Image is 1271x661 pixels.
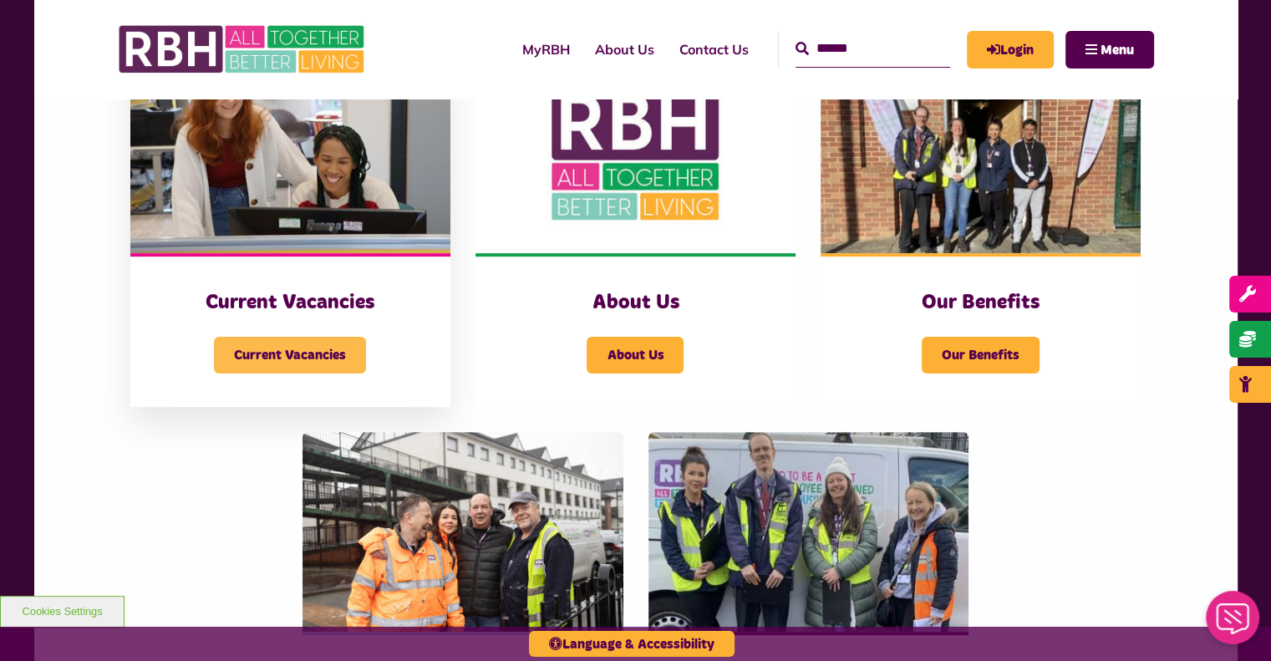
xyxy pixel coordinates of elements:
[821,53,1141,253] img: Dropinfreehold2
[854,290,1107,316] h3: Our Benefits
[796,31,950,67] input: Search
[164,290,417,316] h3: Current Vacancies
[510,27,582,72] a: MyRBH
[922,337,1040,374] span: Our Benefits
[118,17,369,82] img: RBH
[509,290,762,316] h3: About Us
[667,27,761,72] a: Contact Us
[821,53,1141,407] a: Our Benefits Our Benefits
[1196,586,1271,661] iframe: Netcall Web Assistant for live chat
[582,27,667,72] a: About Us
[529,631,735,657] button: Language & Accessibility
[130,53,450,253] img: IMG 1470
[214,337,366,374] span: Current Vacancies
[475,53,796,407] a: About Us About Us
[967,31,1054,69] a: MyRBH
[1101,43,1134,57] span: Menu
[1065,31,1154,69] button: Navigation
[302,432,623,633] img: SAZMEDIA RBH 21FEB24 46
[648,432,969,633] img: 391760240 1590016381793435 2179504426197536539 N
[475,53,796,253] img: RBH Logo Social Media 480X360 (1)
[587,337,684,374] span: About Us
[130,53,450,407] a: Current Vacancies Current Vacancies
